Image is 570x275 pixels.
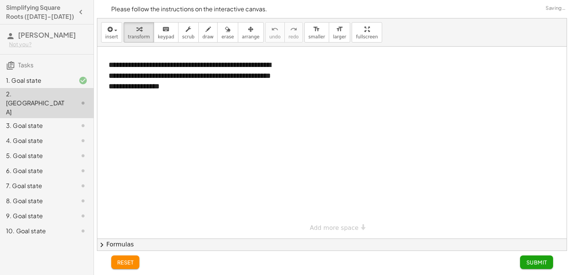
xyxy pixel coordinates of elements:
[238,22,264,43] button: arrange
[269,34,281,40] span: undo
[352,22,382,43] button: fullscreen
[154,22,178,43] button: keyboardkeypad
[79,151,88,160] i: Task not started.
[117,259,134,266] span: reset
[18,30,76,39] span: [PERSON_NAME]
[79,226,88,235] i: Task not started.
[290,25,297,34] i: redo
[221,34,234,40] span: erase
[111,255,140,269] button: reset
[79,211,88,220] i: Task not started.
[111,5,553,14] p: Please follow the instructions on the interactive canvas.
[79,136,88,145] i: Task not started.
[304,22,329,43] button: format_sizesmaller
[6,181,67,190] div: 7. Goal state
[217,22,238,43] button: erase
[6,226,67,235] div: 10. Goal state
[6,196,67,205] div: 8. Goal state
[242,34,260,40] span: arrange
[203,34,214,40] span: draw
[6,90,67,117] div: 2. [GEOGRAPHIC_DATA]
[329,22,350,43] button: format_sizelarger
[271,25,278,34] i: undo
[18,61,33,69] span: Tasks
[79,121,88,130] i: Task not started.
[289,34,299,40] span: redo
[310,224,359,231] span: Add more space
[97,240,106,249] span: chevron_right
[546,5,565,12] span: Saving…
[356,34,378,40] span: fullscreen
[101,22,122,43] button: insert
[79,196,88,205] i: Task not started.
[6,211,67,220] div: 9. Goal state
[6,136,67,145] div: 4. Goal state
[97,239,567,251] button: chevron_rightFormulas
[79,99,88,108] i: Task not started.
[79,181,88,190] i: Task not started.
[6,166,67,175] div: 6. Goal state
[158,34,174,40] span: keypad
[79,76,88,85] i: Task finished and correct.
[6,76,67,85] div: 1. Goal state
[178,22,199,43] button: scrub
[308,34,325,40] span: smaller
[6,3,74,21] h4: Simplifying Square Roots ([DATE]-[DATE])
[6,121,67,130] div: 3. Goal state
[313,25,320,34] i: format_size
[6,151,67,160] div: 5. Goal state
[79,166,88,175] i: Task not started.
[526,259,547,266] span: Submit
[124,22,154,43] button: transform
[9,41,88,48] div: Not you?
[128,34,150,40] span: transform
[265,22,285,43] button: undoundo
[162,25,169,34] i: keyboard
[336,25,343,34] i: format_size
[198,22,218,43] button: draw
[520,255,553,269] button: Submit
[182,34,195,40] span: scrub
[333,34,346,40] span: larger
[105,34,118,40] span: insert
[284,22,303,43] button: redoredo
